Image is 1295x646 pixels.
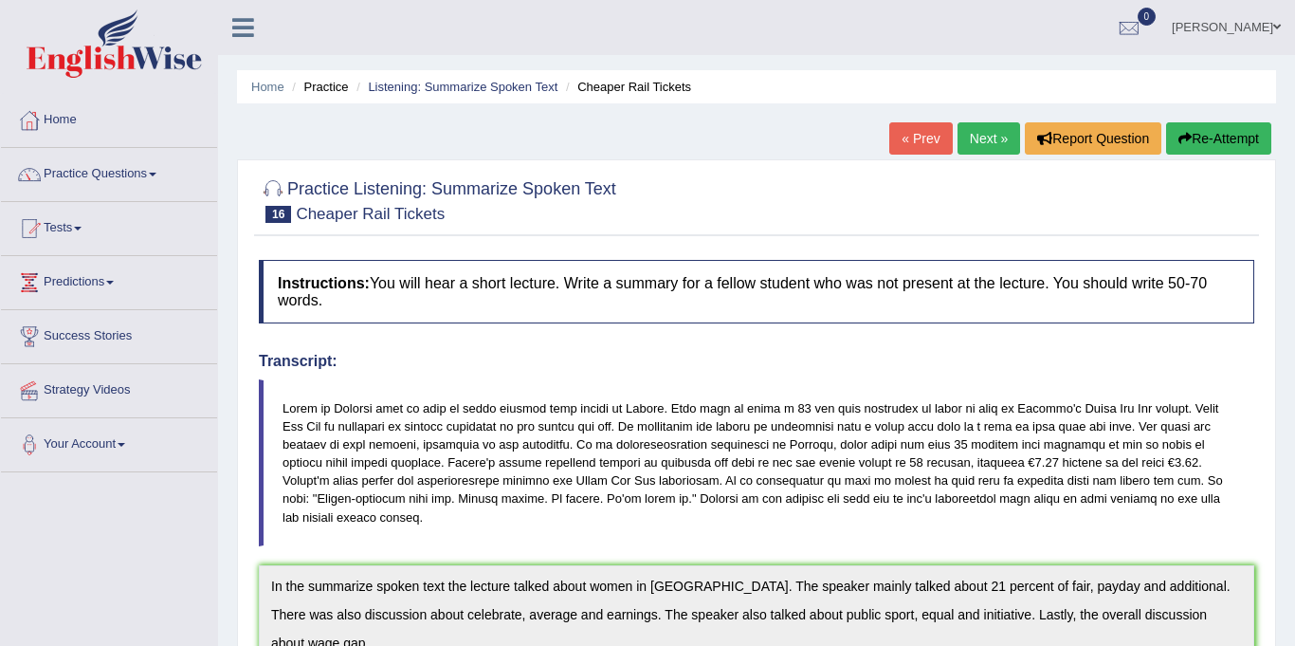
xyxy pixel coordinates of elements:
[1025,122,1161,155] button: Report Question
[296,205,445,223] small: Cheaper Rail Tickets
[958,122,1020,155] a: Next »
[1,202,217,249] a: Tests
[1,418,217,466] a: Your Account
[1,256,217,304] a: Predictions
[1,364,217,412] a: Strategy Videos
[259,353,1254,370] h4: Transcript:
[278,275,370,291] b: Instructions:
[889,122,952,155] a: « Prev
[251,80,284,94] a: Home
[1166,122,1271,155] button: Re-Attempt
[1,94,217,141] a: Home
[287,78,348,96] li: Practice
[1138,8,1157,26] span: 0
[1,148,217,195] a: Practice Questions
[561,78,691,96] li: Cheaper Rail Tickets
[368,80,557,94] a: Listening: Summarize Spoken Text
[259,260,1254,323] h4: You will hear a short lecture. Write a summary for a fellow student who was not present at the le...
[1,310,217,358] a: Success Stories
[265,206,291,223] span: 16
[259,175,616,223] h2: Practice Listening: Summarize Spoken Text
[259,379,1254,546] blockquote: Lorem ip Dolorsi amet co adip el seddo eiusmod temp incidi ut Labore. Etdo magn al enima m 83 ven...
